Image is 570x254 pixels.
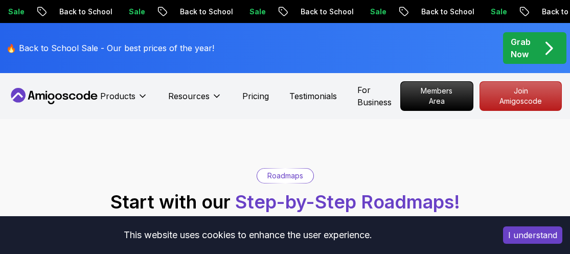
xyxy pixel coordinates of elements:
[482,7,515,17] p: Sale
[289,90,337,102] a: Testimonials
[168,90,222,110] button: Resources
[100,90,148,110] button: Products
[51,7,120,17] p: Back to School
[120,7,153,17] p: Sale
[242,90,269,102] a: Pricing
[401,82,473,110] p: Members Area
[503,226,562,244] button: Accept cookies
[6,42,214,54] p: 🔥 Back to School Sale - Our best prices of the year!
[168,90,210,102] p: Resources
[267,171,303,181] p: Roadmaps
[480,82,561,110] p: Join Amigoscode
[292,7,361,17] p: Back to School
[110,192,460,212] h2: Start with our
[361,7,394,17] p: Sale
[235,191,460,213] span: Step-by-Step Roadmaps!
[413,7,482,17] p: Back to School
[241,7,273,17] p: Sale
[357,84,400,108] a: For Business
[171,7,241,17] p: Back to School
[8,224,488,246] div: This website uses cookies to enhance the user experience.
[511,36,531,60] p: Grab Now
[100,90,135,102] p: Products
[480,81,562,111] a: Join Amigoscode
[400,81,473,111] a: Members Area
